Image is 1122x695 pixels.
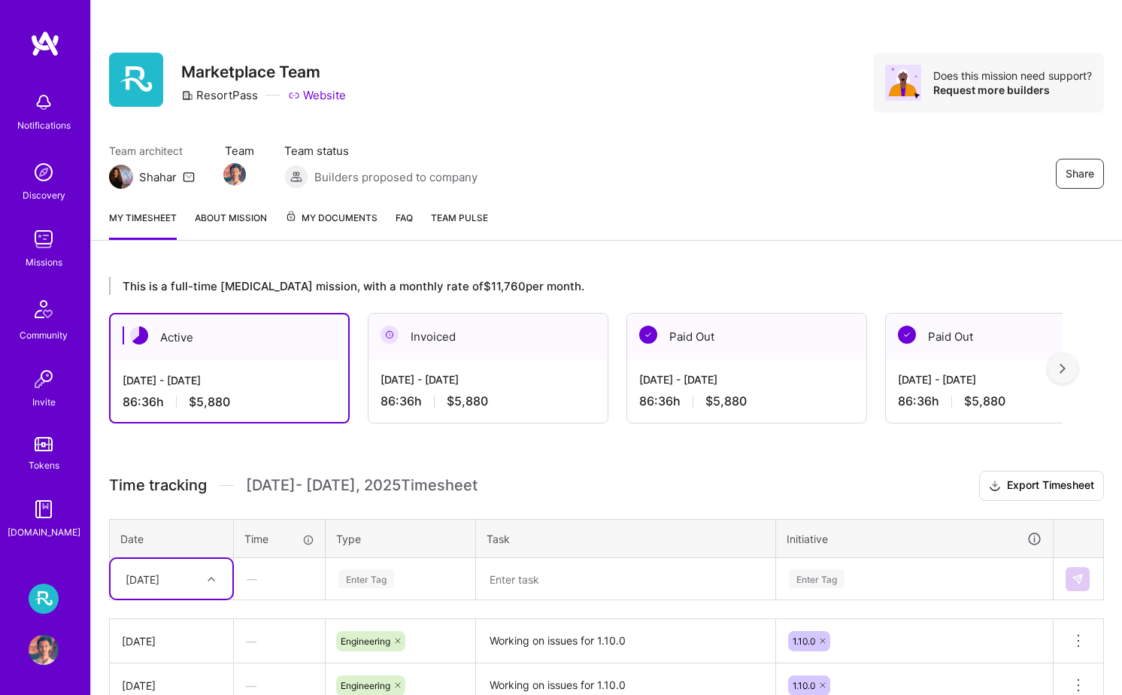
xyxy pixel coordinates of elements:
[183,171,195,183] i: icon Mail
[285,210,378,226] span: My Documents
[35,437,53,451] img: tokens
[326,519,476,558] th: Type
[109,143,195,159] span: Team architect
[989,478,1001,494] i: icon Download
[244,531,314,547] div: Time
[225,162,244,187] a: Team Member Avatar
[285,210,378,240] a: My Documents
[29,494,59,524] img: guide book
[25,635,62,665] a: User Avatar
[898,326,916,344] img: Paid Out
[109,277,1063,295] div: This is a full-time [MEDICAL_DATA] mission, with a monthly rate of $11,760 per month.
[639,326,657,344] img: Paid Out
[1060,363,1066,374] img: right
[447,393,488,409] span: $5,880
[26,254,62,270] div: Missions
[341,636,390,647] span: Engineering
[933,83,1092,97] div: Request more builders
[181,90,193,102] i: icon CompanyGray
[29,364,59,394] img: Invite
[381,393,596,409] div: 86:36 h
[284,165,308,189] img: Builders proposed to company
[381,372,596,387] div: [DATE] - [DATE]
[208,575,215,583] i: icon Chevron
[341,680,390,691] span: Engineering
[29,635,59,665] img: User Avatar
[29,157,59,187] img: discovery
[705,393,747,409] span: $5,880
[368,314,608,360] div: Invoiced
[793,680,815,691] span: 1.10.0
[1072,573,1084,585] img: Submit
[639,393,854,409] div: 86:36 h
[123,394,336,410] div: 86:36 h
[1066,166,1094,181] span: Share
[396,210,413,240] a: FAQ
[110,519,234,558] th: Date
[793,636,815,647] span: 1.10.0
[246,476,478,495] span: [DATE] - [DATE] , 2025 Timesheet
[30,30,60,57] img: logo
[20,327,68,343] div: Community
[8,524,80,540] div: [DOMAIN_NAME]
[1056,159,1104,189] button: Share
[789,567,845,590] div: Enter Tag
[29,457,59,473] div: Tokens
[26,291,62,327] img: Community
[189,394,230,410] span: $5,880
[109,53,163,107] img: Company Logo
[123,372,336,388] div: [DATE] - [DATE]
[431,210,488,240] a: Team Pulse
[787,530,1042,548] div: Initiative
[195,210,267,240] a: About Mission
[476,519,776,558] th: Task
[898,393,1113,409] div: 86:36 h
[17,117,71,133] div: Notifications
[223,163,246,186] img: Team Member Avatar
[32,394,56,410] div: Invite
[29,87,59,117] img: bell
[109,165,133,189] img: Team Architect
[885,65,921,101] img: Avatar
[431,212,488,223] span: Team Pulse
[898,372,1113,387] div: [DATE] - [DATE]
[29,584,59,614] img: Resortpass: Marketplace Team
[964,393,1005,409] span: $5,880
[181,62,346,81] h3: Marketplace Team
[235,559,324,599] div: —
[109,476,207,495] span: Time tracking
[111,314,348,360] div: Active
[381,326,399,344] img: Invoiced
[130,326,148,344] img: Active
[122,633,221,649] div: [DATE]
[29,224,59,254] img: teamwork
[338,567,394,590] div: Enter Tag
[314,169,478,185] span: Builders proposed to company
[126,571,159,587] div: [DATE]
[979,471,1104,501] button: Export Timesheet
[234,621,325,661] div: —
[284,143,478,159] span: Team status
[933,68,1092,83] div: Does this mission need support?
[139,169,177,185] div: Shahar
[478,621,774,662] textarea: Working on issues for 1.10.0
[25,584,62,614] a: Resortpass: Marketplace Team
[225,143,254,159] span: Team
[627,314,866,360] div: Paid Out
[122,678,221,693] div: [DATE]
[639,372,854,387] div: [DATE] - [DATE]
[23,187,65,203] div: Discovery
[109,210,177,240] a: My timesheet
[181,87,258,103] div: ResortPass
[288,87,346,103] a: Website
